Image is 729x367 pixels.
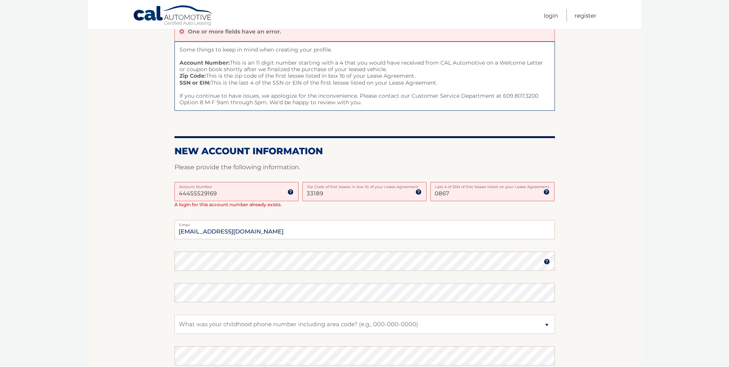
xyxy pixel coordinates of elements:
label: Zip Code of first lessee in box 1b of your Lease Agreement [302,182,427,188]
a: Cal Automotive [133,5,214,27]
input: Email [174,220,555,239]
strong: Zip Code: [179,72,206,79]
h2: New Account Information [174,145,555,157]
label: Account Number [174,182,299,188]
span: Some things to keep in mind when creating your profile. This is an 11 digit number starting with ... [174,42,555,111]
input: SSN or EIN (last 4 digits only) [430,182,555,201]
p: Please provide the following information. [174,162,555,173]
strong: SSN or EIN: [179,79,211,86]
img: tooltip.svg [287,189,294,195]
strong: Account Number: [179,59,230,66]
input: Account Number [174,182,299,201]
a: Register [575,9,596,22]
label: Last 4 of SSN of first lessee listed on your Lease Agreement [430,182,555,188]
input: Zip Code [302,182,427,201]
img: tooltip.svg [544,259,550,265]
label: Email [174,220,555,226]
p: One or more fields have an error. [188,28,281,35]
img: tooltip.svg [415,189,422,195]
img: tooltip.svg [543,189,550,195]
a: Login [544,9,558,22]
span: A login for this account number already exists. [174,202,282,207]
